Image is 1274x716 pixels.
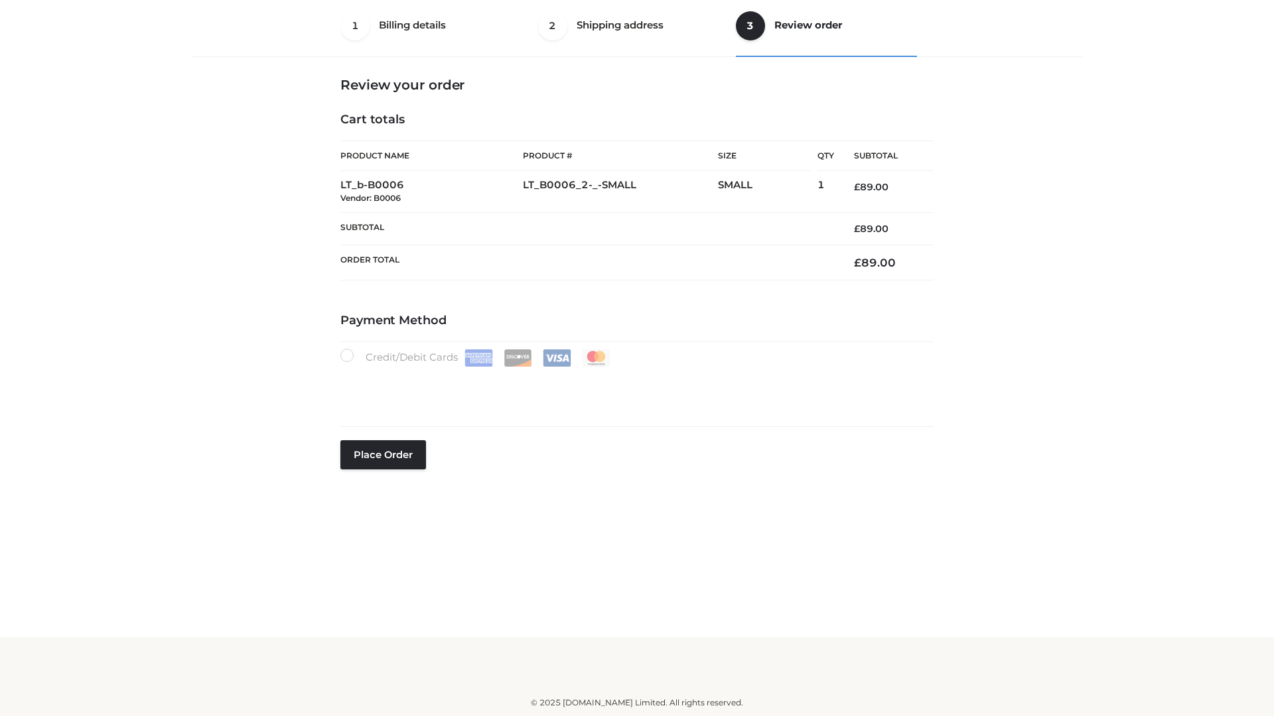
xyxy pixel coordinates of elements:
td: LT_b-B0006 [340,171,523,213]
img: Amex [464,349,493,367]
small: Vendor: B0006 [340,193,401,203]
h3: Review your order [340,77,934,93]
td: SMALL [718,171,817,213]
th: Product Name [340,141,523,171]
td: 1 [817,171,834,213]
th: Subtotal [340,212,834,245]
img: Discover [504,349,532,367]
span: £ [854,223,860,235]
th: Subtotal [834,141,934,171]
span: £ [854,256,861,269]
h4: Payment Method [340,314,934,328]
iframe: Secure payment input frame [338,364,931,412]
label: Credit/Debit Cards [340,349,612,367]
th: Size [718,141,811,171]
bdi: 89.00 [854,223,888,235]
th: Qty [817,141,834,171]
th: Product # [523,141,718,171]
span: £ [854,181,860,193]
img: Mastercard [582,349,610,367]
bdi: 89.00 [854,181,888,193]
th: Order Total [340,245,834,280]
button: Place order [340,440,426,469]
bdi: 89.00 [854,256,896,269]
h4: Cart totals [340,113,934,127]
img: Visa [543,349,571,367]
div: © 2025 [DOMAIN_NAME] Limited. All rights reserved. [197,696,1077,709]
td: LT_B0006_2-_-SMALL [523,171,718,213]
